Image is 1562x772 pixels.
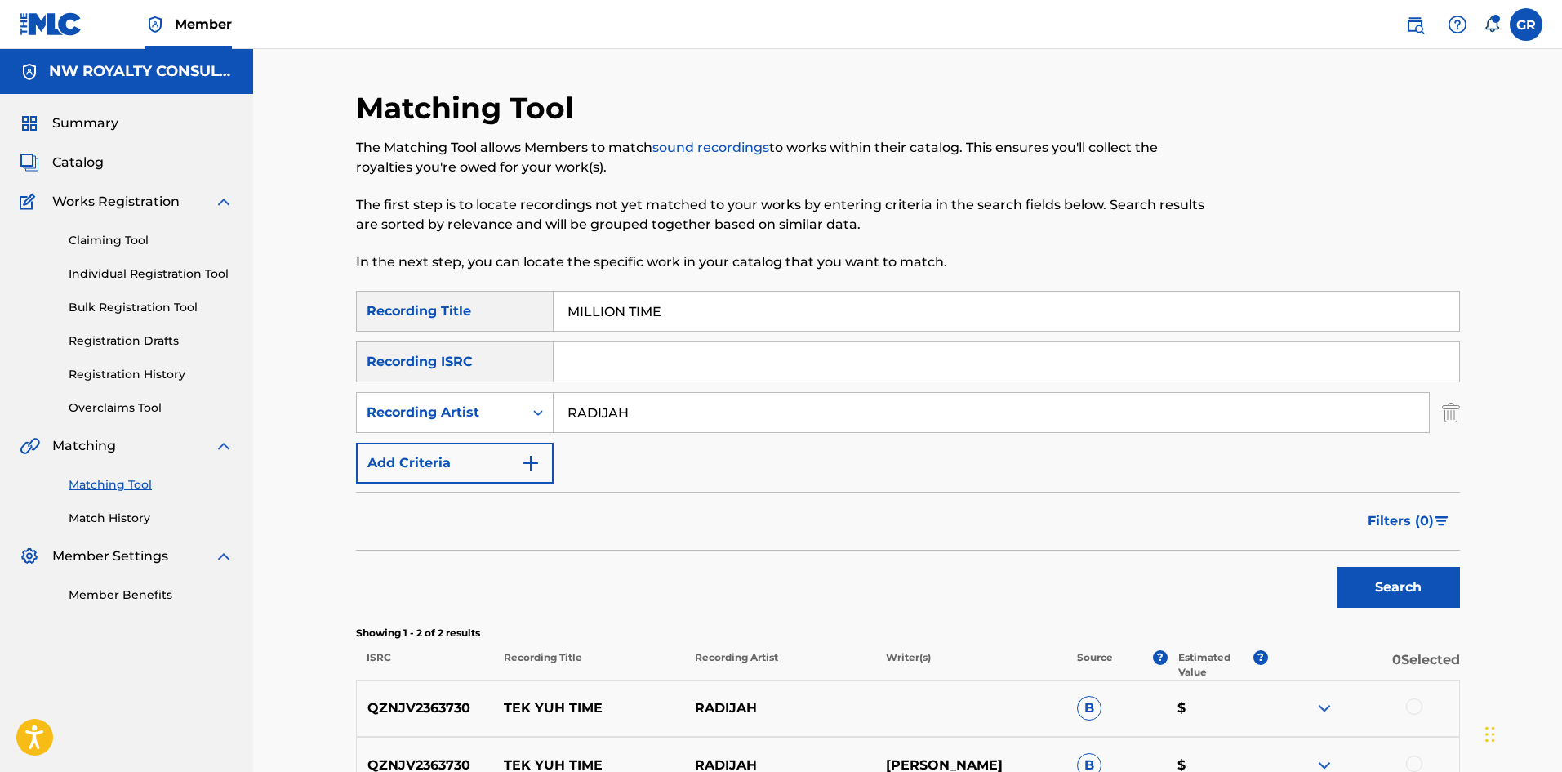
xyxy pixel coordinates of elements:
span: Works Registration [52,192,180,212]
div: Notifications [1484,16,1500,33]
p: Recording Artist [684,650,875,680]
p: TEK YUH TIME [493,698,684,718]
p: The Matching Tool allows Members to match to works within their catalog. This ensures you'll coll... [356,138,1206,177]
a: Registration History [69,366,234,383]
p: In the next step, you can locate the specific work in your catalog that you want to match. [356,252,1206,272]
img: filter [1435,516,1449,526]
a: Overclaims Tool [69,399,234,417]
p: Showing 1 - 2 of 2 results [356,626,1460,640]
p: Writer(s) [875,650,1066,680]
img: 9d2ae6d4665cec9f34b9.svg [521,453,541,473]
img: Summary [20,114,39,133]
span: Filters ( 0 ) [1368,511,1434,531]
a: Registration Drafts [69,332,234,350]
p: The first step is to locate recordings not yet matched to your works by entering criteria in the ... [356,195,1206,234]
a: CatalogCatalog [20,153,104,172]
p: QZNJV2363730 [357,698,494,718]
h2: Matching Tool [356,90,582,127]
div: Recording Artist [367,403,514,422]
img: Catalog [20,153,39,172]
img: Accounts [20,62,39,82]
p: 0 Selected [1268,650,1459,680]
img: Top Rightsholder [145,15,165,34]
div: Help [1441,8,1474,41]
button: Add Criteria [356,443,554,484]
button: Filters (0) [1358,501,1460,542]
img: Matching [20,436,40,456]
p: Estimated Value [1178,650,1253,680]
img: MLC Logo [20,12,82,36]
span: Member [175,15,232,33]
span: Matching [52,436,116,456]
span: Member Settings [52,547,168,566]
img: search [1405,15,1425,34]
a: SummarySummary [20,114,118,133]
a: sound recordings [652,140,769,155]
img: Works Registration [20,192,41,212]
span: ? [1153,650,1168,665]
form: Search Form [356,291,1460,616]
a: Public Search [1399,8,1431,41]
a: Member Benefits [69,587,234,604]
p: ISRC [356,650,493,680]
img: Delete Criterion [1442,392,1460,433]
p: $ [1167,698,1268,718]
p: RADIJAH [684,698,875,718]
iframe: Resource Center [1516,512,1562,644]
span: Summary [52,114,118,133]
a: Match History [69,510,234,527]
iframe: Chat Widget [1480,694,1562,772]
img: expand [214,436,234,456]
p: Source [1077,650,1113,680]
a: Individual Registration Tool [69,266,234,283]
p: Recording Title [492,650,683,680]
div: Drag [1485,710,1495,759]
img: expand [1315,698,1334,718]
span: B [1077,696,1101,721]
h5: NW ROYALTY CONSULTING, LLC. [49,62,234,81]
img: expand [214,192,234,212]
button: Search [1337,567,1460,608]
span: Catalog [52,153,104,172]
span: ? [1253,650,1268,665]
a: Bulk Registration Tool [69,299,234,316]
a: Claiming Tool [69,232,234,249]
img: expand [214,547,234,566]
img: Member Settings [20,547,39,566]
a: Matching Tool [69,476,234,493]
img: help [1448,15,1467,34]
div: User Menu [1510,8,1542,41]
